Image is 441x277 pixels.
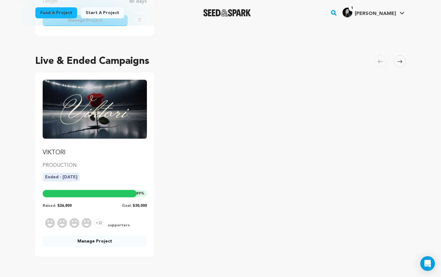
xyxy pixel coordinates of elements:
[203,9,251,16] img: Seed&Spark Logo Dark Mode
[136,192,140,195] span: 89
[43,173,80,181] p: Ended - [DATE]
[349,5,356,11] span: 1
[203,9,251,16] a: Seed&Spark Homepage
[81,7,124,18] a: Start a project
[57,204,72,208] span: $26,800
[43,148,147,157] p: VIKTORI
[343,8,352,17] img: b1a7632ef9d88a98.png
[43,162,147,169] p: PRODUCTION
[107,223,130,228] span: supporters
[136,191,144,196] span: %
[133,204,147,208] span: $30,000
[82,218,91,228] img: Supporter Image
[57,218,67,228] img: Supporter Image
[341,6,406,19] span: Jessica T.'s Profile
[420,256,435,271] div: Open Intercom Messenger
[35,7,77,18] a: Fund a project
[341,6,406,17] a: Jessica T.'s Profile
[43,204,56,208] span: Raised:
[343,8,396,17] div: Jessica T.'s Profile
[94,218,104,228] span: +32
[35,54,149,69] h2: Live & Ended Campaigns
[45,218,55,228] img: Supporter Image
[43,80,147,157] a: Fund VIKTORI
[43,236,147,247] a: Manage Project
[69,218,79,228] img: Supporter Image
[355,11,396,16] span: [PERSON_NAME]
[122,204,131,208] span: Goal:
